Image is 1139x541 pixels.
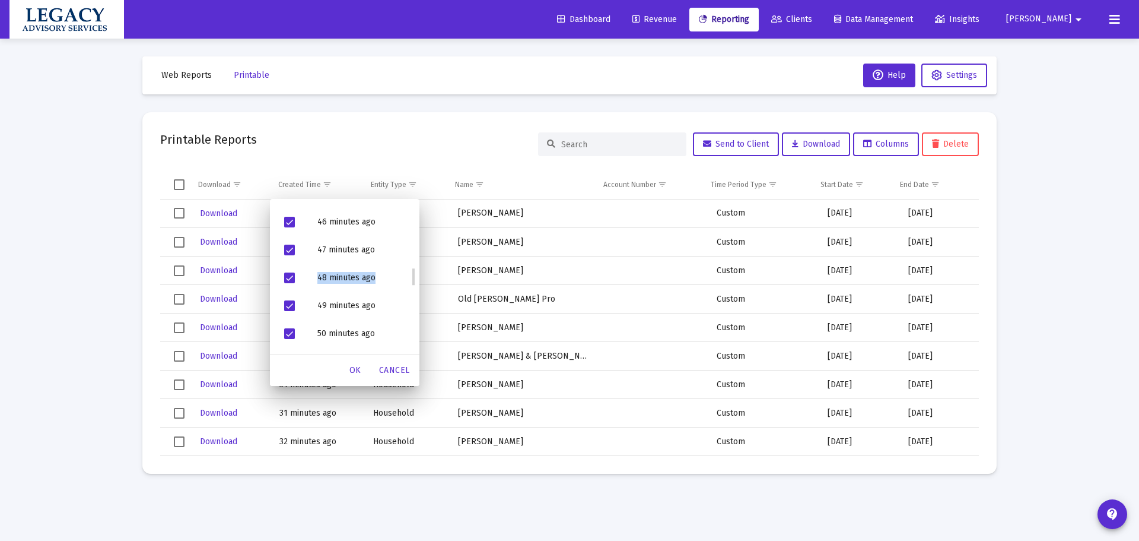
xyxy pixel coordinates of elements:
button: Delete [922,132,979,156]
div: Filter options [270,199,419,386]
td: Column End Date [892,170,970,199]
span: Show filter options for column 'Entity Type' [408,180,417,189]
button: Columns [853,132,919,156]
td: Old [PERSON_NAME] Pro [450,285,600,314]
span: Download [200,237,237,247]
span: Download [200,379,237,390]
td: Custom [708,257,819,285]
div: End Date [900,180,929,189]
td: Custom [708,314,819,342]
td: Household [365,428,450,456]
td: Household [365,456,450,485]
td: [DATE] [819,200,900,228]
span: [PERSON_NAME] [1006,14,1071,24]
div: Data grid [160,170,979,456]
td: Column Start Date [812,170,892,199]
img: Dashboard [18,8,115,31]
td: [DATE] [819,257,900,285]
a: Clients [762,8,822,31]
span: Download [200,408,237,418]
span: Download [200,208,237,219]
span: Revenue [632,14,677,24]
div: Select row [174,351,184,362]
button: Send to Client [693,132,779,156]
button: Settings [921,64,987,87]
span: Show filter options for column 'End Date' [931,180,940,189]
button: Download [199,290,238,308]
td: [PERSON_NAME] [450,200,600,228]
button: Download [199,205,238,222]
td: 32 minutes ago [271,456,365,485]
span: Show filter options for column 'Start Date' [855,180,864,189]
span: Show filter options for column 'Time Period Type' [768,180,777,189]
span: Send to Client [703,139,769,149]
td: [DATE] [819,342,900,371]
div: Select row [174,294,184,305]
td: [DATE] [819,314,900,342]
h2: Printable Reports [160,130,257,149]
div: Name [455,180,473,189]
a: Data Management [825,8,922,31]
td: [DATE] [900,285,979,314]
td: 31 minutes ago [271,399,365,428]
td: Custom [708,285,819,314]
td: [PERSON_NAME] [450,228,600,257]
button: Printable [224,64,279,87]
span: Download [200,351,237,361]
span: Download [200,322,237,333]
span: Show filter options for column 'Created Time' [323,180,332,189]
span: Cancel [379,365,410,375]
td: [DATE] [900,456,979,485]
td: Column Account Number [595,170,702,199]
td: [DATE] [900,257,979,285]
td: [DATE] [819,228,900,257]
button: [PERSON_NAME] [992,7,1100,31]
td: Column Created Time [270,170,362,199]
span: OK [349,365,361,375]
button: Web Reports [152,64,221,87]
div: Select row [174,237,184,248]
div: Select all [174,179,184,190]
div: Cancel [374,360,415,381]
span: Insights [935,14,979,24]
td: Custom [708,456,819,485]
a: Reporting [689,8,759,31]
td: Column Entity Type [362,170,447,199]
td: [DATE] [819,456,900,485]
td: [DATE] [819,371,900,399]
button: Download [199,262,238,279]
td: 32 minutes ago [271,428,365,456]
span: Clients [771,14,812,24]
td: Custom [708,371,819,399]
span: Settings [946,70,977,80]
div: OK [336,360,374,381]
td: [DATE] [900,399,979,428]
a: Dashboard [548,8,620,31]
input: Search [561,140,677,150]
button: Download [199,319,238,336]
div: Start Date [820,180,853,189]
td: [DATE] [819,399,900,428]
div: Select row [174,208,184,219]
td: [PERSON_NAME] [450,428,600,456]
td: [DATE] [900,371,979,399]
div: Select row [174,408,184,419]
div: Select row [174,322,184,333]
div: Download [198,180,231,189]
div: 48 minutes ago [308,264,415,292]
td: [PERSON_NAME] [450,399,600,428]
button: Download [199,376,238,393]
td: Column Name [447,170,595,199]
div: Select row [174,379,184,390]
td: [PERSON_NAME], [US_STATE] & [PERSON_NAME] [450,456,600,485]
mat-icon: contact_support [1105,507,1119,521]
div: Created Time [278,180,321,189]
a: Insights [925,8,989,31]
td: [DATE] [819,285,900,314]
button: Download [199,433,238,450]
td: [PERSON_NAME] & [PERSON_NAME] [450,342,600,371]
span: Download [200,265,237,276]
button: Help [863,64,915,87]
td: [DATE] [900,200,979,228]
span: Help [873,70,906,80]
